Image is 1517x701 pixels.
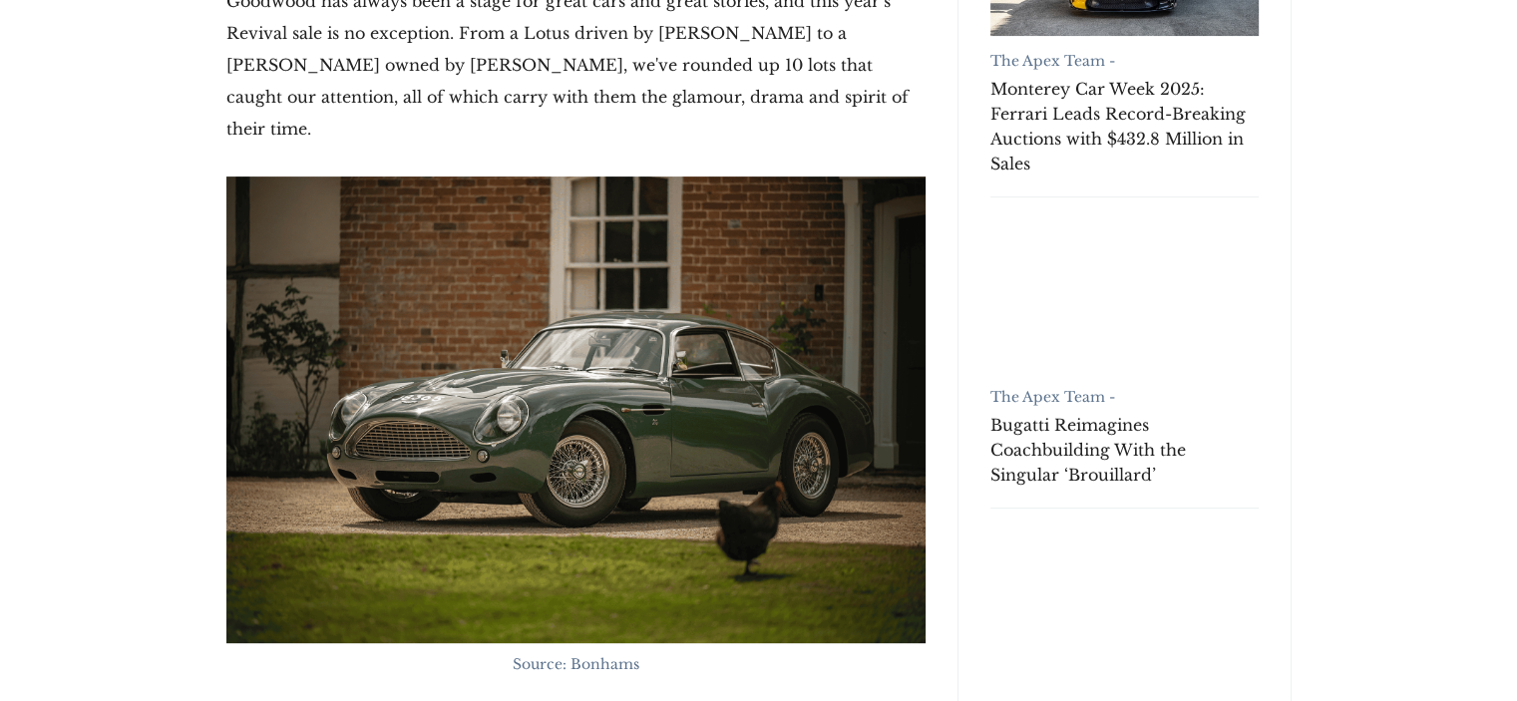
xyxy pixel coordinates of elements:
[990,77,1259,176] a: Monterey Car Week 2025: Ferrari Leads Record-Breaking Auctions with $432.8 Million in Sales
[990,413,1259,488] a: Bugatti Reimagines Coachbuilding With the Singular ‘Brouillard’
[990,388,1115,406] a: The Apex Team -
[513,655,639,673] span: Source: Bonhams
[990,52,1115,70] a: The Apex Team -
